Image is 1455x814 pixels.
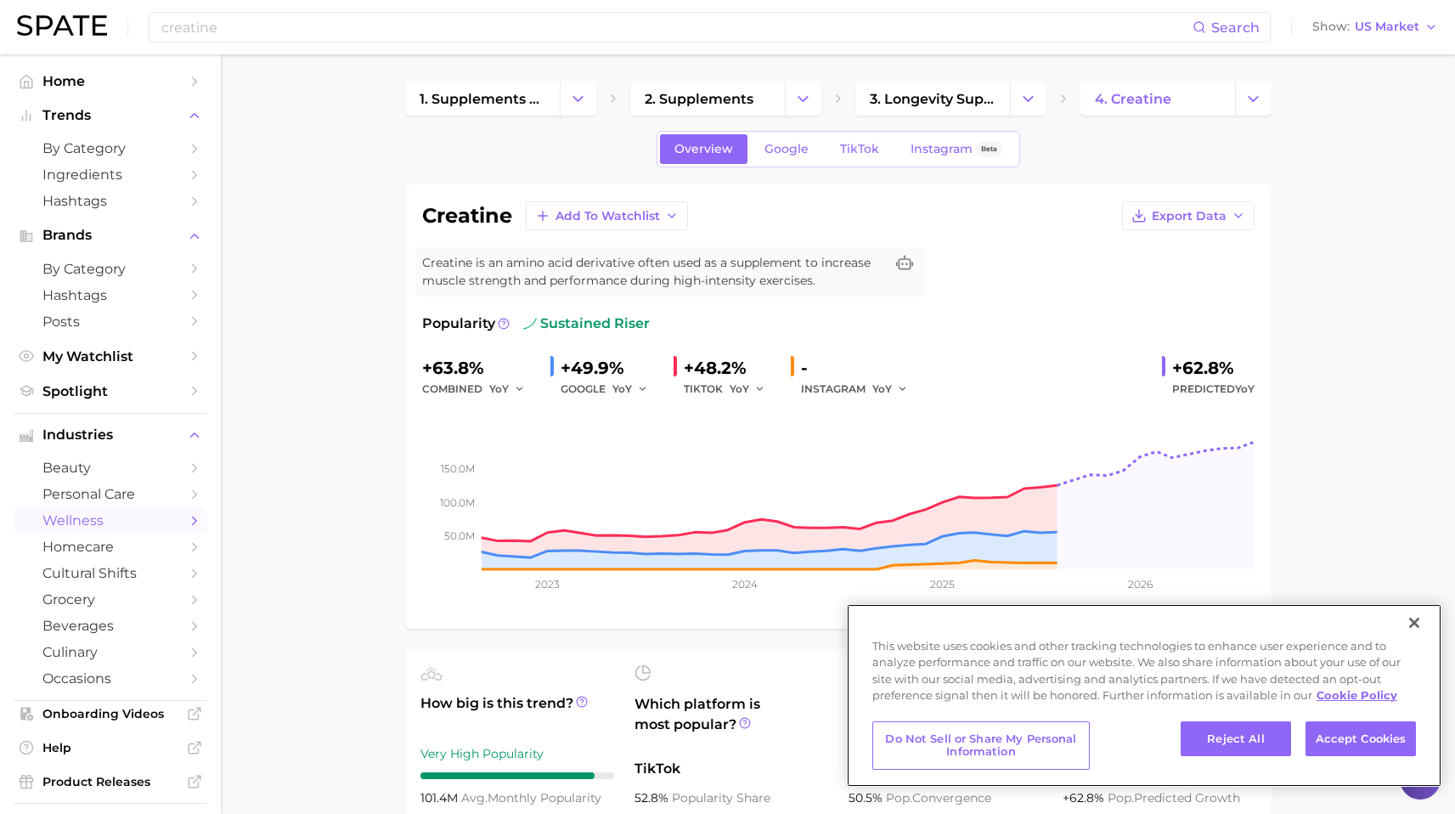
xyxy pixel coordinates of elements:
[1312,22,1350,31] span: Show
[855,82,1010,116] a: 3. longevity supplements
[523,317,537,331] img: sustained riser
[684,354,777,382] div: +48.2%
[422,206,512,226] h1: creatine
[1172,379,1255,399] span: Predicted
[886,790,912,806] abbr: popularity index
[1355,22,1419,31] span: US Market
[42,73,178,89] span: Home
[847,638,1441,713] div: This website uses cookies and other tracking technologies to enhance user experience and to analy...
[420,772,614,779] div: 9 / 10
[420,743,614,764] div: Very High Popularity
[42,512,178,529] span: wellness
[561,379,660,399] div: GOOGLE
[1396,604,1433,642] button: Close
[840,142,879,156] span: TikTok
[42,539,178,555] span: homecare
[420,790,461,806] span: 101.4m
[42,383,178,399] span: Spotlight
[461,790,488,806] abbr: average
[870,91,995,107] span: 3. longevity supplements
[14,378,207,404] a: Spotlight
[14,103,207,128] button: Trends
[42,774,178,789] span: Product Releases
[872,721,1090,770] button: Do Not Sell or Share My Personal Information, Opens the preference center dialog
[645,91,753,107] span: 2. supplements
[14,161,207,188] a: Ingredients
[1122,201,1255,230] button: Export Data
[14,343,207,370] a: My Watchlist
[730,379,766,399] button: YoY
[14,665,207,692] a: occasions
[422,379,537,399] div: combined
[420,693,614,735] span: How big is this trend?
[612,382,632,396] span: YoY
[930,578,955,591] tspan: 2025
[634,759,828,779] span: TikTok
[42,314,178,330] span: Posts
[42,591,178,608] span: grocery
[14,256,207,282] a: by Category
[422,314,495,334] span: Popularity
[405,82,560,116] a: 1. supplements & ingestibles
[896,134,1017,164] a: InstagramBeta
[14,68,207,94] a: Home
[1235,82,1272,116] button: Change Category
[849,790,886,806] span: 50.5%
[535,578,560,591] tspan: 2023
[14,188,207,214] a: Hashtags
[750,134,823,164] a: Google
[1010,82,1046,116] button: Change Category
[14,455,207,481] a: beauty
[42,706,178,721] span: Onboarding Videos
[630,82,785,116] a: 2. supplements
[42,670,178,687] span: occasions
[42,287,178,303] span: Hashtags
[14,560,207,586] a: cultural shifts
[160,13,1193,42] input: Search here for a brand, industry, or ingredient
[42,228,178,243] span: Brands
[1306,721,1416,757] button: Accept Cookies
[660,134,747,164] a: Overview
[1127,578,1152,591] tspan: 2026
[14,534,207,560] a: homecare
[42,486,178,502] span: personal care
[1211,20,1260,36] span: Search
[14,481,207,507] a: personal care
[422,354,537,382] div: +63.8%
[523,314,650,334] span: sustained riser
[674,142,733,156] span: Overview
[14,613,207,639] a: beverages
[634,790,672,806] span: 52.8%
[886,790,991,806] span: convergence
[489,379,526,399] button: YoY
[461,790,601,806] span: monthly popularity
[981,142,997,156] span: Beta
[42,460,178,476] span: beauty
[1063,790,1108,806] span: +62.8%
[1152,209,1227,223] span: Export Data
[1317,688,1397,702] a: More information about your privacy, opens in a new tab
[14,282,207,308] a: Hashtags
[42,618,178,634] span: beverages
[801,354,920,382] div: -
[560,82,596,116] button: Change Category
[17,15,107,36] img: SPATE
[14,223,207,248] button: Brands
[42,108,178,123] span: Trends
[684,379,777,399] div: TIKTOK
[42,193,178,209] span: Hashtags
[634,694,828,750] span: Which platform is most popular?
[14,701,207,726] a: Onboarding Videos
[526,201,688,230] button: Add to Watchlist
[42,427,178,443] span: Industries
[489,382,509,396] span: YoY
[14,422,207,448] button: Industries
[785,82,821,116] button: Change Category
[422,254,884,290] span: Creatine is an amino acid derivative often used as a supplement to increase muscle strength and p...
[911,142,973,156] span: Instagram
[420,91,545,107] span: 1. supplements & ingestibles
[14,135,207,161] a: by Category
[1108,790,1134,806] abbr: popularity index
[14,735,207,760] a: Help
[1181,721,1291,757] button: Reject All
